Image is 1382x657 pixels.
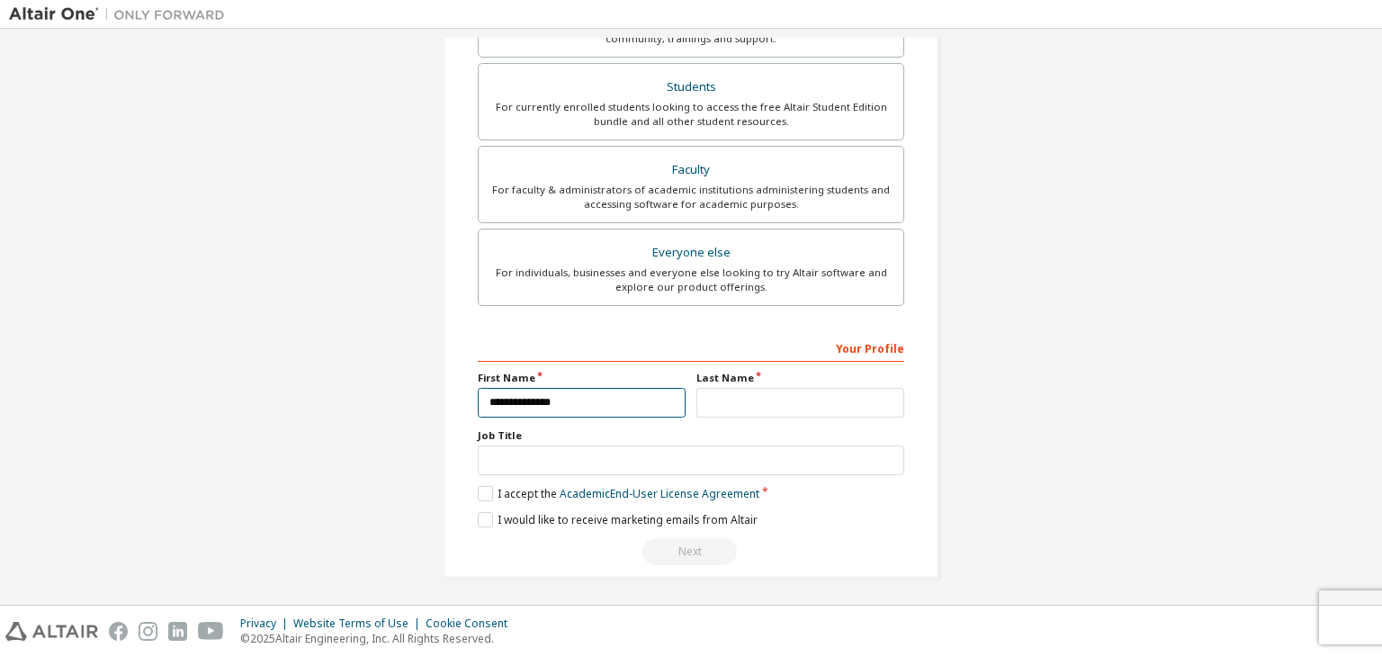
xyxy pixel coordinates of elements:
div: Faculty [489,157,893,183]
img: linkedin.svg [168,622,187,641]
div: Cookie Consent [426,616,518,631]
div: Everyone else [489,240,893,265]
label: First Name [478,371,686,385]
a: Academic End-User License Agreement [560,486,759,501]
p: © 2025 Altair Engineering, Inc. All Rights Reserved. [240,631,518,646]
div: Students [489,75,893,100]
label: Last Name [696,371,904,385]
label: Job Title [478,428,904,443]
label: I would like to receive marketing emails from Altair [478,512,758,527]
img: youtube.svg [198,622,224,641]
div: For faculty & administrators of academic institutions administering students and accessing softwa... [489,183,893,211]
img: Altair One [9,5,234,23]
img: altair_logo.svg [5,622,98,641]
img: facebook.svg [109,622,128,641]
div: Website Terms of Use [293,616,426,631]
div: For individuals, businesses and everyone else looking to try Altair software and explore our prod... [489,265,893,294]
div: For currently enrolled students looking to access the free Altair Student Edition bundle and all ... [489,100,893,129]
div: Privacy [240,616,293,631]
img: instagram.svg [139,622,157,641]
div: Your Profile [478,333,904,362]
div: Read and acccept EULA to continue [478,538,904,565]
label: I accept the [478,486,759,501]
